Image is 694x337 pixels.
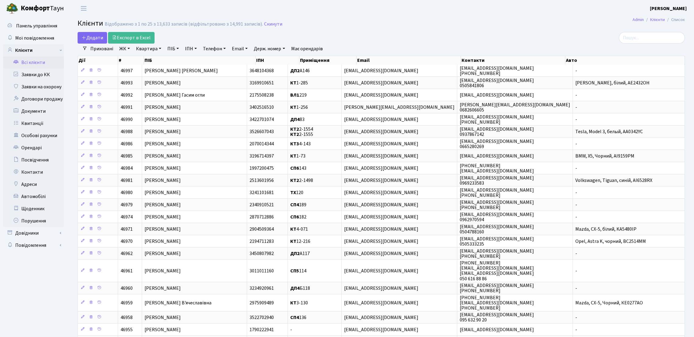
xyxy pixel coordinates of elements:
[290,214,299,220] b: СП6
[290,80,296,86] b: КТ
[3,215,64,227] a: Порушення
[344,201,418,208] span: [EMAIL_ADDRESS][DOMAIN_NAME]
[290,92,299,98] b: ВЛ1
[3,129,64,142] a: Особові рахунки
[3,117,64,129] a: Квитанції
[290,226,296,232] b: КТ
[120,314,133,321] span: 46958
[575,128,643,135] span: Tesla, Model 3, белый, АА0342YC
[249,189,274,196] span: 3241101681
[460,311,534,323] span: [EMAIL_ADDRESS][DOMAIN_NAME] 095 632 90 20
[249,177,274,184] span: 2513601956
[650,16,665,23] a: Клієнти
[145,67,218,74] span: [PERSON_NAME] [PERSON_NAME]
[290,177,313,184] span: 2-1498
[120,116,133,123] span: 46990
[290,153,305,159] span: 1-73
[290,285,310,292] span: Б118
[665,16,685,23] li: Список
[134,44,164,54] a: Квартира
[290,238,310,245] span: 12-216
[575,165,577,172] span: -
[357,56,461,65] th: Email
[249,153,274,159] span: 3196714397
[290,104,296,111] b: КТ
[120,226,133,232] span: 46971
[120,92,133,98] span: 46992
[120,104,133,111] span: 46991
[76,3,91,13] button: Переключити навігацію
[460,114,534,126] span: [EMAIL_ADDRESS][DOMAIN_NAME] [PHONE_NUMBER]
[105,21,263,27] div: Відображено з 1 по 25 з 13,633 записів (відфільтровано з 14,991 записів).
[344,67,418,74] span: [EMAIL_ADDRESS][DOMAIN_NAME]
[344,314,418,321] span: [EMAIL_ADDRESS][DOMAIN_NAME]
[344,153,418,159] span: [EMAIL_ADDRESS][DOMAIN_NAME]
[290,153,296,159] b: КТ
[575,238,646,245] span: Opel, Astra K, чорний, BC2514MM
[575,268,577,274] span: -
[120,140,133,147] span: 46986
[3,190,64,203] a: Автомобілі
[460,153,534,159] span: [EMAIL_ADDRESS][DOMAIN_NAME]
[460,326,534,333] span: [EMAIL_ADDRESS][DOMAIN_NAME]
[575,250,577,257] span: -
[290,92,307,98] span: 219
[290,140,299,147] b: КТ3
[460,92,534,98] span: [EMAIL_ADDRESS][DOMAIN_NAME]
[299,56,357,65] th: Приміщення
[460,187,534,199] span: [EMAIL_ADDRESS][DOMAIN_NAME] [PHONE_NUMBER]
[290,189,303,196] span: 120
[290,140,311,147] span: 4-143
[344,92,418,98] span: [EMAIL_ADDRESS][DOMAIN_NAME]
[575,104,577,111] span: -
[144,56,256,65] th: ПІБ
[344,326,418,333] span: [EMAIL_ADDRESS][DOMAIN_NAME]
[145,314,181,321] span: [PERSON_NAME]
[633,16,644,23] a: Admin
[256,56,299,65] th: ІПН
[575,189,577,196] span: -
[290,165,299,172] b: СП6
[575,314,577,321] span: -
[460,138,534,150] span: [EMAIL_ADDRESS][DOMAIN_NAME] 0665280269
[201,44,228,54] a: Телефон
[460,248,534,260] span: [EMAIL_ADDRESS][DOMAIN_NAME] [PHONE_NUMBER]
[619,32,685,44] input: Пошук...
[575,80,650,86] span: [PERSON_NAME], білий, AE2432OH
[249,268,274,274] span: 3011011160
[290,126,313,138] span: 2-1554 2-1555
[145,92,205,98] span: [PERSON_NAME] Гасим огли
[120,128,133,135] span: 46988
[15,35,54,41] span: Мої повідомлення
[575,226,636,232] span: Mazda, CX-5, білий, KA5480IP
[575,300,643,306] span: Mazda, CX-5, Чорний, КЕ0277АО
[3,166,64,178] a: Контакти
[145,140,181,147] span: [PERSON_NAME]
[290,300,296,306] b: КТ
[344,140,418,147] span: [EMAIL_ADDRESS][DOMAIN_NAME]
[290,268,299,274] b: СП5
[565,56,685,65] th: Авто
[460,260,534,282] span: [PHONE_NUMBER] [EMAIL_ADDRESS][DOMAIN_NAME] [EMAIL_ADDRESS][DOMAIN_NAME] 050 616 88 86
[344,214,418,220] span: [EMAIL_ADDRESS][DOMAIN_NAME]
[344,128,418,135] span: [EMAIL_ADDRESS][DOMAIN_NAME]
[117,44,132,54] a: ЖК
[249,80,274,86] span: 3169910651
[264,21,282,27] a: Скинути
[3,203,64,215] a: Щоденник
[290,214,306,220] span: 182
[145,238,181,245] span: [PERSON_NAME]
[3,239,64,251] a: Повідомлення
[145,104,181,111] span: [PERSON_NAME]
[290,131,299,138] b: КТ2
[249,92,274,98] span: 2175508238
[249,214,274,220] span: 2870712886
[575,177,652,184] span: Volkswagen, Tiguan, синій, AI6528RX
[3,178,64,190] a: Адреси
[290,326,292,333] span: -
[290,201,299,208] b: СП4
[460,175,534,186] span: [EMAIL_ADDRESS][DOMAIN_NAME] 0969233583
[249,116,274,123] span: 3422701074
[3,69,64,81] a: Заявки до КК
[290,80,308,86] span: 1-285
